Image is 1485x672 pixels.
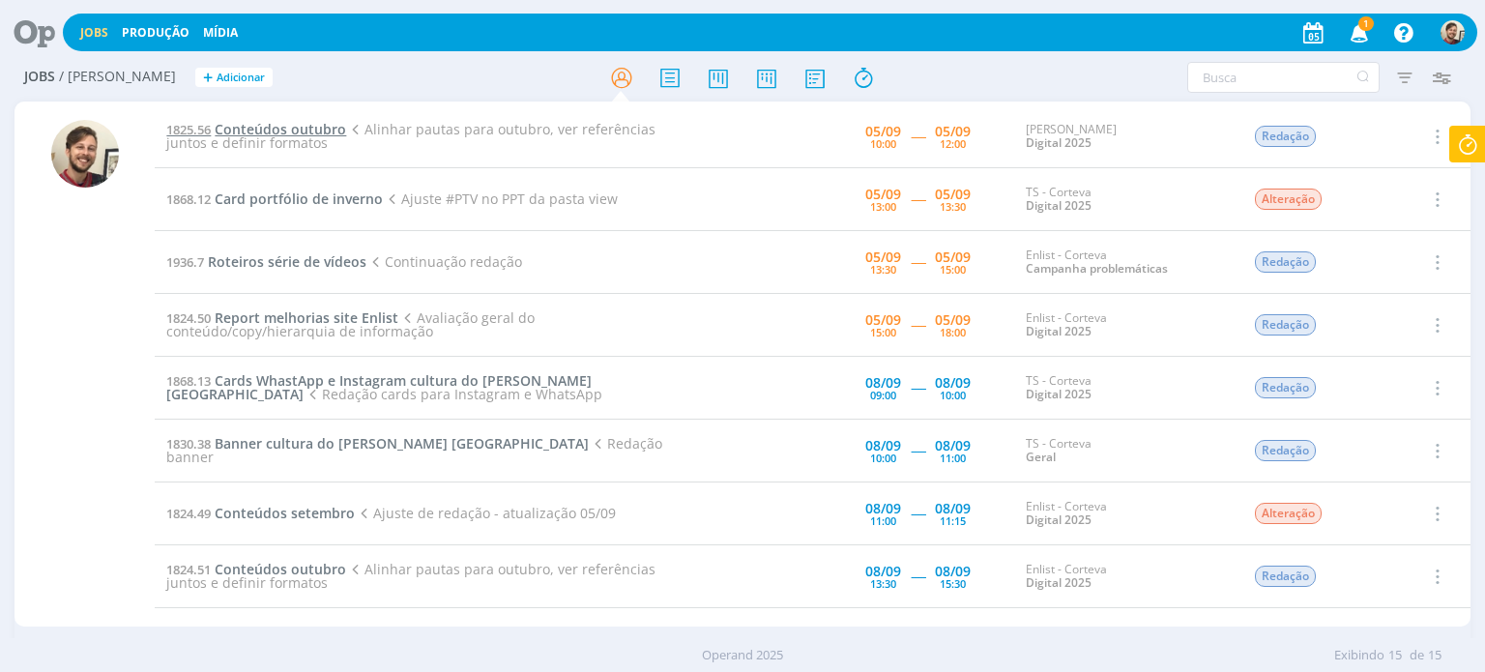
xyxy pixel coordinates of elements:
span: ----- [911,127,925,145]
span: Avaliação geral do conteúdo/copy/hierarquia de informação [166,308,534,340]
div: 11:15 [940,515,966,526]
span: ----- [911,567,925,585]
span: Ajuste de redação - atualização 05/09 [355,504,615,522]
div: 13:30 [940,201,966,212]
a: 1824.49Conteúdos setembro [166,504,355,522]
span: Alteração [1255,189,1322,210]
span: ----- [911,315,925,334]
span: 1936.7 [166,253,204,271]
div: 08/09 [935,502,971,515]
span: 1824.51 [166,561,211,578]
span: 1830.38 [166,435,211,453]
div: Enlist - Corteva [1026,563,1225,591]
button: G [1440,15,1466,49]
div: 05/09 [935,250,971,264]
a: Produção [122,24,189,41]
a: Digital 2025 [1026,197,1092,214]
div: 18:00 [940,327,966,337]
span: ----- [911,378,925,396]
span: Exibindo [1334,646,1384,665]
img: G [1441,20,1465,44]
span: ----- [911,504,925,522]
span: Redação [1255,251,1316,273]
div: 13:30 [870,264,896,275]
span: ----- [911,190,925,208]
a: Digital 2025 [1026,574,1092,591]
button: Jobs [74,25,114,41]
span: Alteração [1255,503,1322,524]
span: Redação [1255,377,1316,398]
div: [PERSON_NAME] [1026,123,1225,151]
div: TS - Corteva [1026,437,1225,465]
span: Alinhar pautas para outubro, ver referências juntos e definir formatos [166,560,655,592]
span: Alinhar pautas para outubro, ver referências juntos e definir formatos [166,120,655,152]
div: 05/09 [865,125,901,138]
div: Enlist - Corteva [1026,500,1225,528]
div: 10:00 [870,453,896,463]
a: Jobs [80,24,108,41]
a: Geral [1026,449,1056,465]
span: 1824.49 [166,505,211,522]
span: Redação [1255,566,1316,587]
span: Conteúdos outubro [215,560,346,578]
div: 05/09 [865,250,901,264]
span: 1825.56 [166,121,211,138]
div: 10:00 [940,390,966,400]
span: Continuação redação [366,252,521,271]
span: 15 [1388,646,1402,665]
span: 15 [1428,646,1441,665]
button: Produção [116,25,195,41]
span: ----- [911,252,925,271]
span: Redação banner [166,434,661,466]
div: 15:00 [870,327,896,337]
a: 1868.12Card portfólio de inverno [166,190,383,208]
a: Digital 2025 [1026,323,1092,339]
div: 15:30 [940,578,966,589]
span: Adicionar [217,72,265,84]
span: Roteiros série de vídeos [208,252,366,271]
span: + [203,68,213,88]
div: 05/09 [935,125,971,138]
span: Report melhorias site Enlist [215,308,398,327]
a: Campanha problemáticas [1026,260,1168,277]
div: 08/09 [865,439,901,453]
div: Enlist - Corteva [1026,248,1225,277]
a: 1830.38Banner cultura do [PERSON_NAME] [GEOGRAPHIC_DATA] [166,434,589,453]
span: de [1410,646,1424,665]
a: Mídia [203,24,238,41]
a: 1868.13Cards WhastApp e Instagram cultura do [PERSON_NAME] [GEOGRAPHIC_DATA] [166,371,592,403]
span: Redação [1255,126,1316,147]
div: 08/09 [935,439,971,453]
span: Ajuste #PTV no PPT da pasta view [383,190,617,208]
div: 08/09 [935,376,971,390]
div: 08/09 [935,565,971,578]
a: 1824.50Report melhorias site Enlist [166,308,398,327]
input: Busca [1187,62,1380,93]
div: 08/09 [865,502,901,515]
div: 10:00 [870,138,896,149]
span: Jobs [24,69,55,85]
div: 05/09 [865,313,901,327]
div: 08/09 [865,565,901,578]
button: Mídia [197,25,244,41]
div: 09:00 [870,390,896,400]
span: 1824.50 [166,309,211,327]
img: G [51,120,119,188]
a: Digital 2025 [1026,511,1092,528]
div: TS - Corteva [1026,374,1225,402]
span: Redação [1255,440,1316,461]
span: 1868.13 [166,372,211,390]
div: 13:00 [870,201,896,212]
span: / [PERSON_NAME] [59,69,176,85]
span: Conteúdos setembro [215,504,355,522]
div: 11:00 [870,515,896,526]
div: 05/09 [935,188,971,201]
div: 11:00 [940,453,966,463]
a: Digital 2025 [1026,386,1092,402]
a: 1824.51Conteúdos outubro [166,560,346,578]
span: Redação cards para Instagram e WhatsApp [304,385,601,403]
button: 1 [1338,15,1378,50]
div: 15:00 [940,264,966,275]
button: +Adicionar [195,68,273,88]
span: Cards WhastApp e Instagram cultura do [PERSON_NAME] [GEOGRAPHIC_DATA] [166,371,592,403]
